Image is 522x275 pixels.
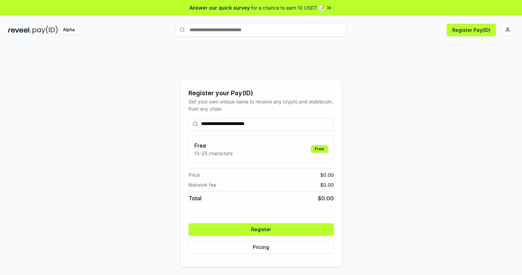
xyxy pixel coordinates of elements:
[188,88,334,98] div: Register your Pay(ID)
[194,150,233,157] p: 13-25 characters
[8,26,31,34] img: reveel_dark
[188,98,334,112] div: Get your own unique name to receive any crypto and stablecoin, from any chain
[251,4,324,11] span: for a chance to earn 10 USDT 📝
[59,26,78,34] div: Alpha
[320,181,334,188] span: $ 0.00
[447,24,496,36] button: Register Pay(ID)
[32,26,58,34] img: pay_id
[318,194,334,202] span: $ 0.00
[188,194,201,202] span: Total
[190,4,250,11] span: Answer our quick survey
[320,171,334,178] span: $ 0.00
[188,223,334,236] button: Register
[188,241,334,253] button: Pricing
[311,145,328,153] div: Free
[188,171,200,178] span: Price
[188,181,216,188] span: Network fee
[194,141,233,150] h3: Free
